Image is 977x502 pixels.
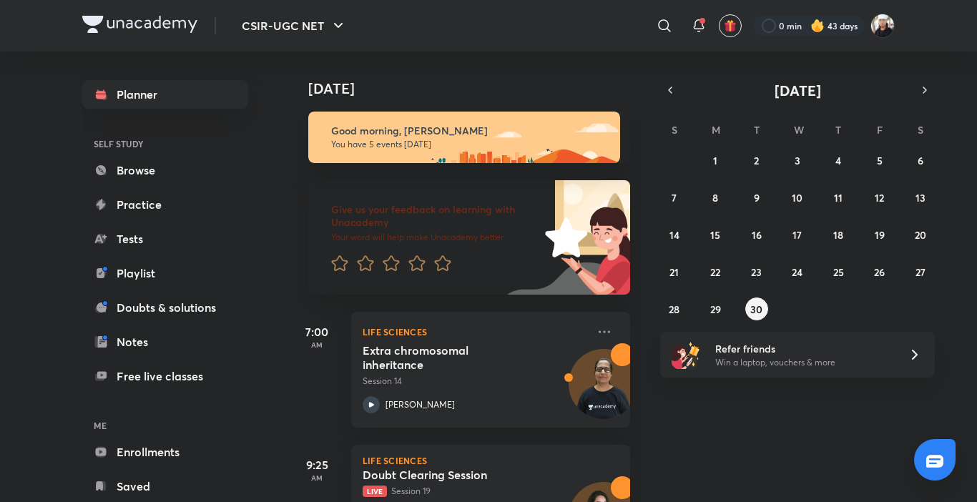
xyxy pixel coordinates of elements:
[82,16,197,33] img: Company Logo
[331,203,540,229] h6: Give us your feedback on learning with Unacademy
[795,154,800,167] abbr: September 3, 2025
[569,357,638,425] img: Avatar
[363,375,587,388] p: Session 14
[909,186,932,209] button: September 13, 2025
[827,186,850,209] button: September 11, 2025
[82,472,248,501] a: Saved
[710,302,721,316] abbr: September 29, 2025
[308,80,644,97] h4: [DATE]
[792,228,802,242] abbr: September 17, 2025
[496,180,630,295] img: feedback_image
[663,223,686,246] button: September 14, 2025
[82,80,248,109] a: Planner
[794,123,804,137] abbr: Wednesday
[288,340,345,349] p: AM
[663,297,686,320] button: September 28, 2025
[915,191,926,205] abbr: September 13, 2025
[288,323,345,340] h5: 7:00
[288,456,345,473] h5: 9:25
[82,293,248,322] a: Doubts & solutions
[719,14,742,37] button: avatar
[715,356,891,369] p: Win a laptop, vouchers & more
[82,259,248,287] a: Playlist
[745,260,768,283] button: September 23, 2025
[82,190,248,219] a: Practice
[82,362,248,390] a: Free live classes
[875,191,884,205] abbr: September 12, 2025
[868,149,891,172] button: September 5, 2025
[308,112,620,163] img: morning
[713,154,717,167] abbr: September 1, 2025
[833,228,843,242] abbr: September 18, 2025
[82,132,248,156] h6: SELF STUDY
[870,14,895,38] img: Shivam
[810,19,825,33] img: streak
[82,16,197,36] a: Company Logo
[704,186,727,209] button: September 8, 2025
[715,341,891,356] h6: Refer friends
[669,228,679,242] abbr: September 14, 2025
[915,265,926,279] abbr: September 27, 2025
[750,302,762,316] abbr: September 30, 2025
[909,149,932,172] button: September 6, 2025
[672,191,677,205] abbr: September 7, 2025
[704,223,727,246] button: September 15, 2025
[754,123,760,137] abbr: Tuesday
[874,265,885,279] abbr: September 26, 2025
[712,191,718,205] abbr: September 8, 2025
[877,154,883,167] abbr: September 5, 2025
[331,232,540,243] p: Your word will help make Unacademy better
[724,19,737,32] img: avatar
[331,124,607,137] h6: Good morning, [PERSON_NAME]
[775,81,821,100] span: [DATE]
[363,486,387,497] span: Live
[331,139,607,150] p: You have 5 events [DATE]
[82,156,248,184] a: Browse
[710,265,720,279] abbr: September 22, 2025
[754,154,759,167] abbr: September 2, 2025
[363,323,587,340] p: Life Sciences
[835,154,841,167] abbr: September 4, 2025
[704,297,727,320] button: September 29, 2025
[751,265,762,279] abbr: September 23, 2025
[918,154,923,167] abbr: September 6, 2025
[363,468,541,482] h5: Doubt Clearing Session
[672,123,677,137] abbr: Sunday
[918,123,923,137] abbr: Saturday
[868,186,891,209] button: September 12, 2025
[909,223,932,246] button: September 20, 2025
[786,260,809,283] button: September 24, 2025
[745,186,768,209] button: September 9, 2025
[288,473,345,482] p: AM
[669,265,679,279] abbr: September 21, 2025
[754,191,760,205] abbr: September 9, 2025
[834,191,843,205] abbr: September 11, 2025
[827,223,850,246] button: September 18, 2025
[669,302,679,316] abbr: September 28, 2025
[712,123,720,137] abbr: Monday
[233,11,355,40] button: CSIR-UGC NET
[680,80,915,100] button: [DATE]
[745,223,768,246] button: September 16, 2025
[752,228,762,242] abbr: September 16, 2025
[672,340,700,369] img: referral
[386,398,455,411] p: [PERSON_NAME]
[786,186,809,209] button: September 10, 2025
[792,265,802,279] abbr: September 24, 2025
[786,223,809,246] button: September 17, 2025
[833,265,844,279] abbr: September 25, 2025
[363,343,541,372] h5: Extra chromosomal inheritance
[363,456,619,465] p: Life Sciences
[82,225,248,253] a: Tests
[745,149,768,172] button: September 2, 2025
[835,123,841,137] abbr: Thursday
[915,228,926,242] abbr: September 20, 2025
[82,328,248,356] a: Notes
[877,123,883,137] abbr: Friday
[745,297,768,320] button: September 30, 2025
[786,149,809,172] button: September 3, 2025
[663,260,686,283] button: September 21, 2025
[704,260,727,283] button: September 22, 2025
[363,485,587,498] p: Session 19
[875,228,885,242] abbr: September 19, 2025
